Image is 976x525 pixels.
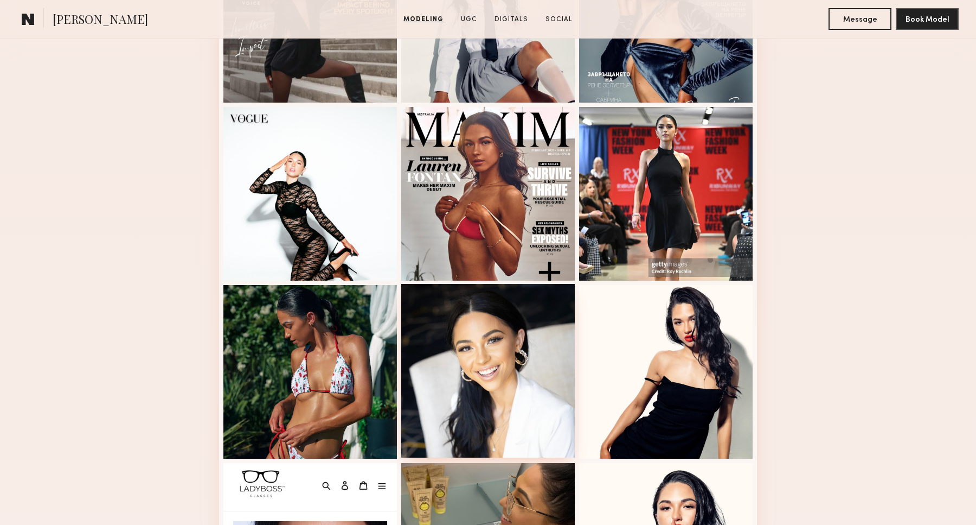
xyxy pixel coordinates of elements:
[53,11,148,30] span: [PERSON_NAME]
[399,15,448,24] a: Modeling
[541,15,577,24] a: Social
[896,14,959,23] a: Book Model
[457,15,481,24] a: UGC
[896,8,959,30] button: Book Model
[490,15,532,24] a: Digitals
[829,8,891,30] button: Message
